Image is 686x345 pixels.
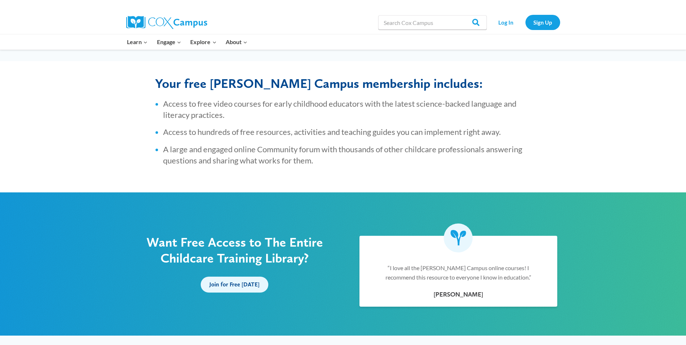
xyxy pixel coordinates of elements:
[126,16,207,29] img: Cox Campus
[163,127,531,138] li: Access to hundreds of free resources, activities and teaching guides you can implement right away.
[374,263,543,282] p: “I love all the [PERSON_NAME] Campus online courses! I recommend this resource to everyone I know...
[378,15,487,30] input: Search Cox Campus
[490,15,560,30] nav: Secondary Navigation
[163,144,531,166] li: A large and engaged online Community forum with thousands of other childcare professionals answer...
[221,34,252,50] button: Child menu of About
[155,76,483,91] span: Your free [PERSON_NAME] Campus membership includes:
[123,34,252,50] nav: Primary Navigation
[490,15,522,30] a: Log In
[186,34,221,50] button: Child menu of Explore
[163,98,531,121] li: Access to free video courses for early childhood educators with the latest science-backed languag...
[525,15,560,30] a: Sign Up
[152,34,186,50] button: Child menu of Engage
[124,234,345,265] p: Want Free Access to The Entire Childcare Training Library?
[123,34,153,50] button: Child menu of Learn
[209,281,260,288] span: Join for Free [DATE]
[201,277,268,293] a: Join for Free [DATE]
[374,289,543,300] div: [PERSON_NAME]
